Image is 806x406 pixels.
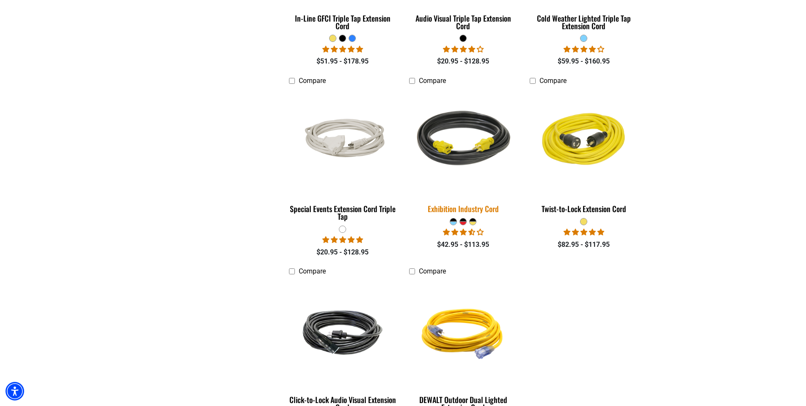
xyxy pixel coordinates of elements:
img: DEWALT Outdoor Dual Lighted Extension Cord [410,284,517,381]
img: white [289,109,396,174]
div: Twist-to-Lock Extension Cord [530,205,638,213]
div: Exhibition Industry Cord [409,205,517,213]
span: 3.67 stars [443,228,484,236]
span: 5.00 stars [322,45,363,53]
div: Special Events Extension Cord Triple Tap [289,205,397,220]
span: Compare [299,267,326,275]
div: Cold Weather Lighted Triple Tap Extension Cord [530,14,638,30]
img: black [289,300,396,365]
span: 5.00 stars [322,236,363,244]
img: black yellow [404,88,523,196]
span: Compare [419,267,446,275]
span: 3.75 stars [443,45,484,53]
a: black yellow Exhibition Industry Cord [409,89,517,218]
a: white Special Events Extension Cord Triple Tap [289,89,397,225]
img: yellow [531,93,637,191]
div: $82.95 - $117.95 [530,240,638,250]
div: $59.95 - $160.95 [530,56,638,66]
span: 4.18 stars [564,45,604,53]
span: Compare [539,77,567,85]
div: $42.95 - $113.95 [409,240,517,250]
div: In-Line GFCI Triple Tap Extension Cord [289,14,397,30]
div: $20.95 - $128.95 [289,247,397,257]
span: Compare [299,77,326,85]
span: Compare [419,77,446,85]
div: Audio Visual Triple Tap Extension Cord [409,14,517,30]
a: yellow Twist-to-Lock Extension Cord [530,89,638,218]
div: $20.95 - $128.95 [409,56,517,66]
div: Accessibility Menu [6,382,24,400]
div: $51.95 - $178.95 [289,56,397,66]
span: 5.00 stars [564,228,604,236]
